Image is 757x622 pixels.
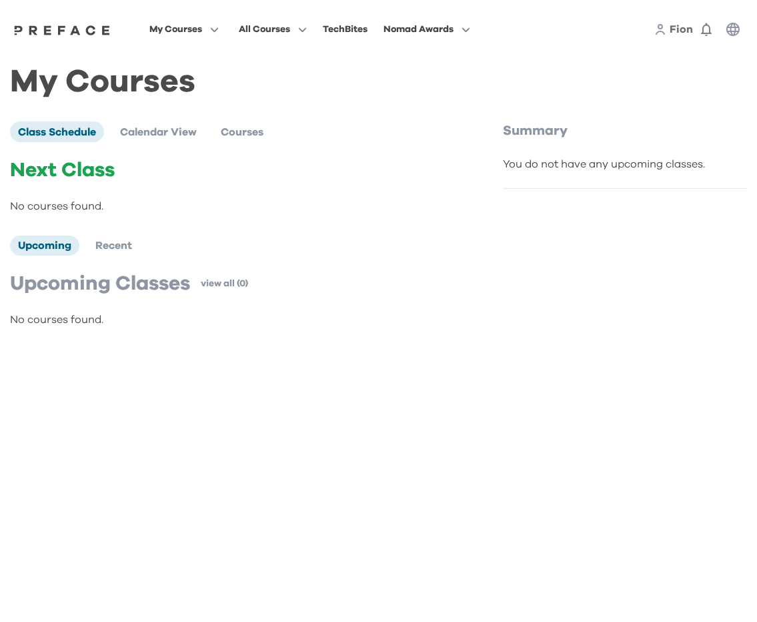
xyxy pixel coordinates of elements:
div: You do not have any upcoming classes. [503,156,747,172]
span: Upcoming [18,240,71,251]
p: Summary [503,121,747,140]
button: My Courses [145,21,223,38]
p: Next Class [10,158,468,182]
p: Upcoming Classes [10,272,190,296]
p: No courses found. [10,312,468,328]
span: Courses [221,127,263,137]
span: Nomad Awards [384,21,454,37]
span: Fion [670,24,693,35]
a: Preface Logo [11,24,113,35]
div: TechBites [323,21,367,37]
img: Preface Logo [11,25,113,35]
span: Calendar View [120,127,197,137]
h1: My Courses [10,75,747,89]
button: All Courses [235,21,311,38]
a: view all (0) [201,277,248,290]
span: My Courses [149,21,202,37]
button: Nomad Awards [380,21,474,38]
span: All Courses [239,21,290,37]
a: Fion [670,21,693,37]
span: Class Schedule [18,127,96,137]
span: Recent [95,240,132,251]
p: No courses found. [10,198,468,214]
